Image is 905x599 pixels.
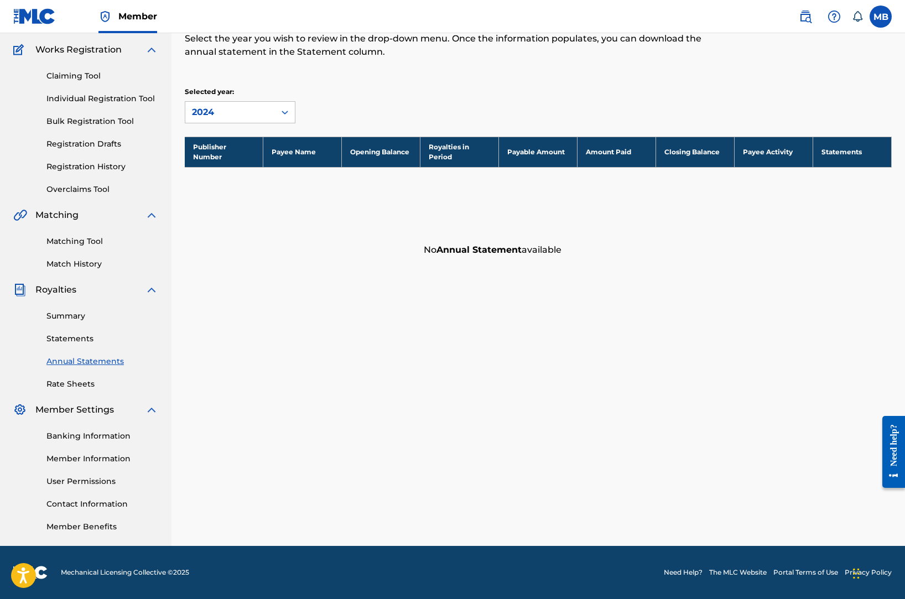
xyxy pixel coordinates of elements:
a: Summary [46,310,158,322]
img: expand [145,403,158,416]
a: Public Search [794,6,816,28]
img: expand [145,209,158,222]
a: Contact Information [46,498,158,510]
a: Claiming Tool [46,70,158,82]
a: Overclaims Tool [46,184,158,195]
span: Works Registration [35,43,122,56]
iframe: Resource Center [874,408,905,497]
span: Mechanical Licensing Collective © 2025 [61,567,189,577]
a: Bulk Registration Tool [46,116,158,127]
div: 2024 [192,106,268,119]
img: search [799,10,812,23]
a: Registration Drafts [46,138,158,150]
th: Opening Balance [342,137,420,167]
div: No available [418,238,892,262]
a: User Permissions [46,476,158,487]
span: Royalties [35,283,76,296]
a: Annual Statements [46,356,158,367]
th: Amount Paid [578,137,656,167]
img: Member Settings [13,403,27,416]
p: Select the year you wish to review in the drop-down menu. Once the information populates, you can... [185,32,729,59]
span: Matching [35,209,79,222]
img: Top Rightsholder [98,10,112,23]
a: Matching Tool [46,236,158,247]
a: Rate Sheets [46,378,158,390]
img: MLC Logo [13,8,56,24]
a: Privacy Policy [845,567,892,577]
th: Payable Amount [499,137,578,167]
img: Works Registration [13,43,28,56]
img: logo [13,566,48,579]
strong: Annual Statement [436,244,522,255]
a: Member Information [46,453,158,465]
a: The MLC Website [709,567,767,577]
a: Portal Terms of Use [773,567,838,577]
th: Closing Balance [656,137,735,167]
div: Notifications [852,11,863,22]
img: expand [145,283,158,296]
span: Member Settings [35,403,114,416]
a: Individual Registration Tool [46,93,158,105]
img: Matching [13,209,27,222]
th: Payee Activity [735,137,813,167]
iframe: Chat Widget [850,546,905,599]
p: Selected year: [185,87,295,97]
th: Publisher Number [185,137,263,167]
a: Registration History [46,161,158,173]
a: Need Help? [664,567,703,577]
th: Royalties in Period [420,137,499,167]
div: User Menu [870,6,892,28]
img: help [828,10,841,23]
img: Royalties [13,283,27,296]
div: Help [823,6,845,28]
div: Drag [853,557,860,590]
a: Match History [46,258,158,270]
span: Member [118,10,157,23]
img: expand [145,43,158,56]
a: Member Benefits [46,521,158,533]
a: Statements [46,333,158,345]
a: Banking Information [46,430,158,442]
th: Statements [813,137,892,167]
th: Payee Name [263,137,342,167]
